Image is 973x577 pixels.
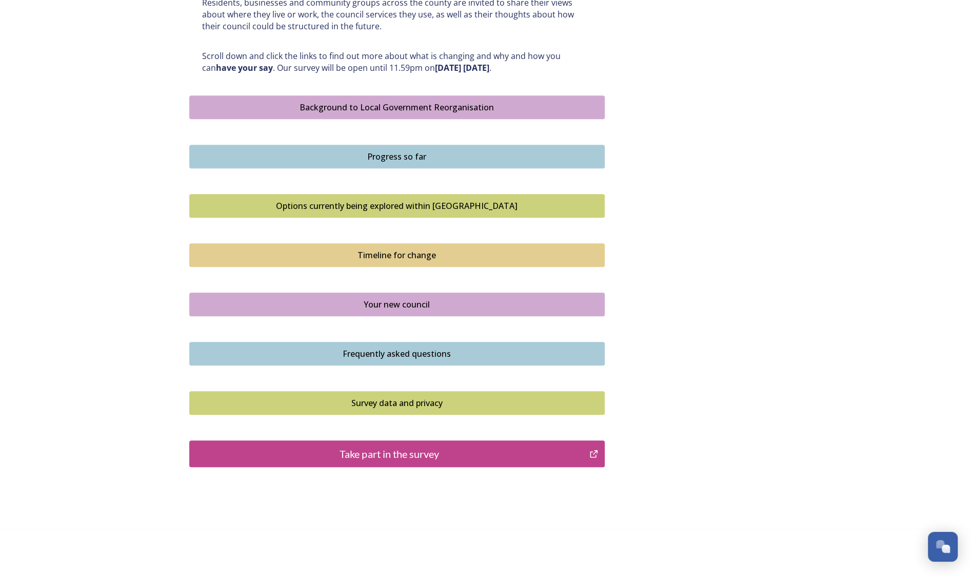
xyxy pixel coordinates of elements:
[189,95,605,119] button: Background to Local Government Reorganisation
[435,62,461,73] strong: [DATE]
[202,50,592,73] p: Scroll down and click the links to find out more about what is changing and why and how you can ....
[195,397,599,409] div: Survey data and privacy
[189,194,605,218] button: Options currently being explored within West Sussex
[189,440,605,467] button: Take part in the survey
[189,342,605,366] button: Frequently asked questions
[195,101,599,113] div: Background to Local Government Reorganisation
[189,145,605,168] button: Progress so far
[195,150,599,163] div: Progress so far
[195,298,599,311] div: Your new council
[195,249,599,261] div: Timeline for change
[189,293,605,316] button: Your new council
[189,243,605,267] button: Timeline for change
[189,391,605,415] button: Survey data and privacy
[195,200,599,212] div: Options currently being explored within [GEOGRAPHIC_DATA]
[463,62,489,73] strong: [DATE]
[928,532,958,562] button: Open Chat
[195,446,584,461] div: Take part in the survey
[216,62,273,73] strong: have your say
[195,348,599,360] div: Frequently asked questions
